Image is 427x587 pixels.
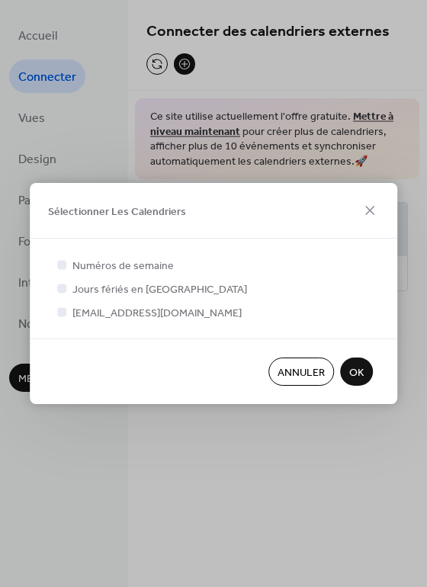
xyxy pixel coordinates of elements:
span: Sélectionner Les Calendriers [48,204,186,220]
span: Numéros de semaine [72,258,174,274]
button: Annuler [268,358,334,386]
span: Annuler [278,365,325,381]
span: OK [349,365,364,381]
span: Jours fériés en [GEOGRAPHIC_DATA] [72,282,247,298]
span: [EMAIL_ADDRESS][DOMAIN_NAME] [72,306,242,322]
button: OK [340,358,373,386]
